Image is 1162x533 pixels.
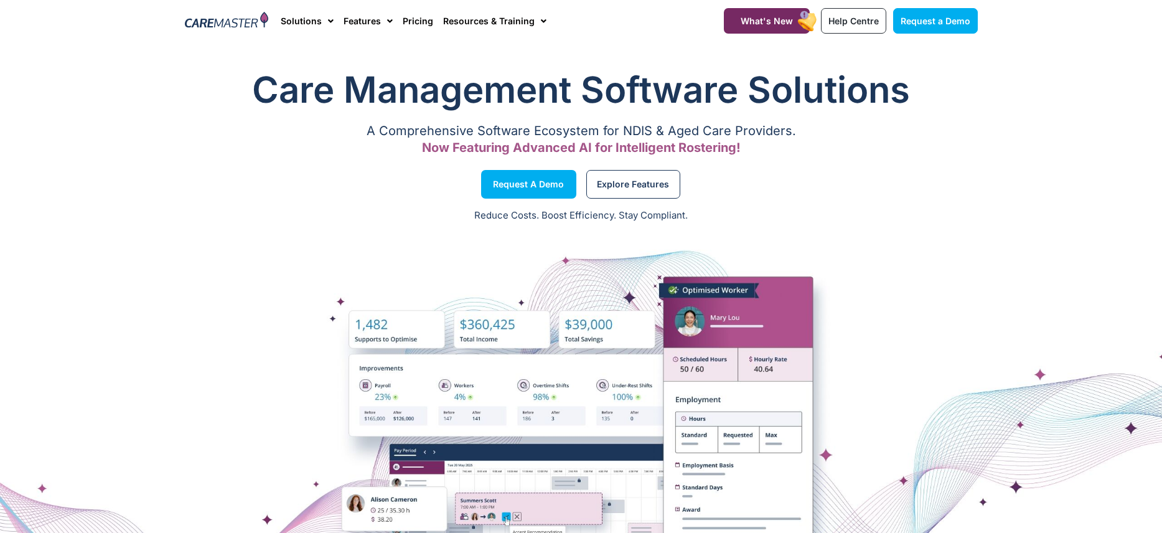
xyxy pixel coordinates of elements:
[828,16,879,26] span: Help Centre
[493,181,564,187] span: Request a Demo
[901,16,970,26] span: Request a Demo
[185,12,269,31] img: CareMaster Logo
[724,8,810,34] a: What's New
[597,181,669,187] span: Explore Features
[586,170,680,199] a: Explore Features
[185,65,978,115] h1: Care Management Software Solutions
[893,8,978,34] a: Request a Demo
[741,16,793,26] span: What's New
[7,209,1155,223] p: Reduce Costs. Boost Efficiency. Stay Compliant.
[821,8,886,34] a: Help Centre
[422,140,741,155] span: Now Featuring Advanced AI for Intelligent Rostering!
[185,127,978,135] p: A Comprehensive Software Ecosystem for NDIS & Aged Care Providers.
[481,170,576,199] a: Request a Demo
